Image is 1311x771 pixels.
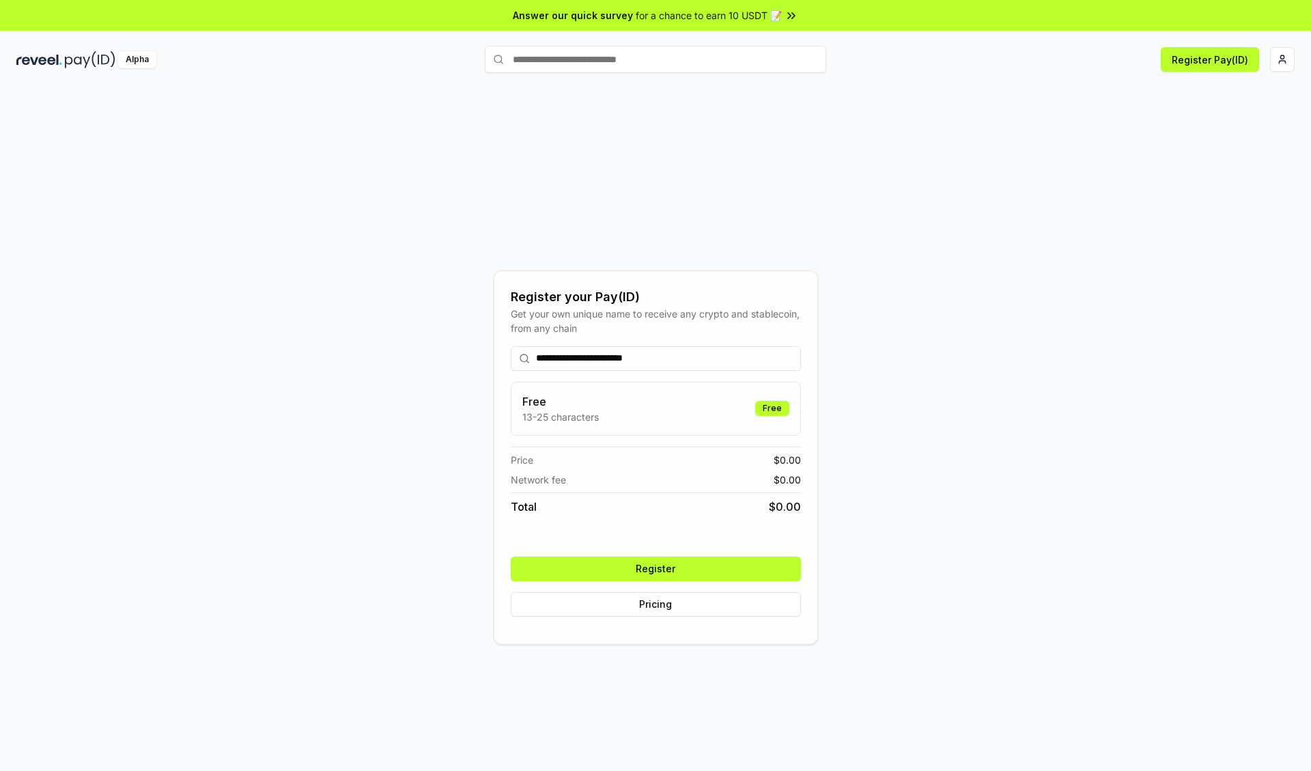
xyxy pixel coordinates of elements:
[1161,47,1259,72] button: Register Pay(ID)
[511,499,537,515] span: Total
[16,51,62,68] img: reveel_dark
[511,288,801,307] div: Register your Pay(ID)
[522,393,599,410] h3: Free
[522,410,599,424] p: 13-25 characters
[65,51,115,68] img: pay_id
[511,473,566,487] span: Network fee
[774,453,801,467] span: $ 0.00
[769,499,801,515] span: $ 0.00
[511,557,801,581] button: Register
[636,8,782,23] span: for a chance to earn 10 USDT 📝
[118,51,156,68] div: Alpha
[511,453,533,467] span: Price
[755,401,789,416] div: Free
[511,592,801,617] button: Pricing
[774,473,801,487] span: $ 0.00
[511,307,801,335] div: Get your own unique name to receive any crypto and stablecoin, from any chain
[513,8,633,23] span: Answer our quick survey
